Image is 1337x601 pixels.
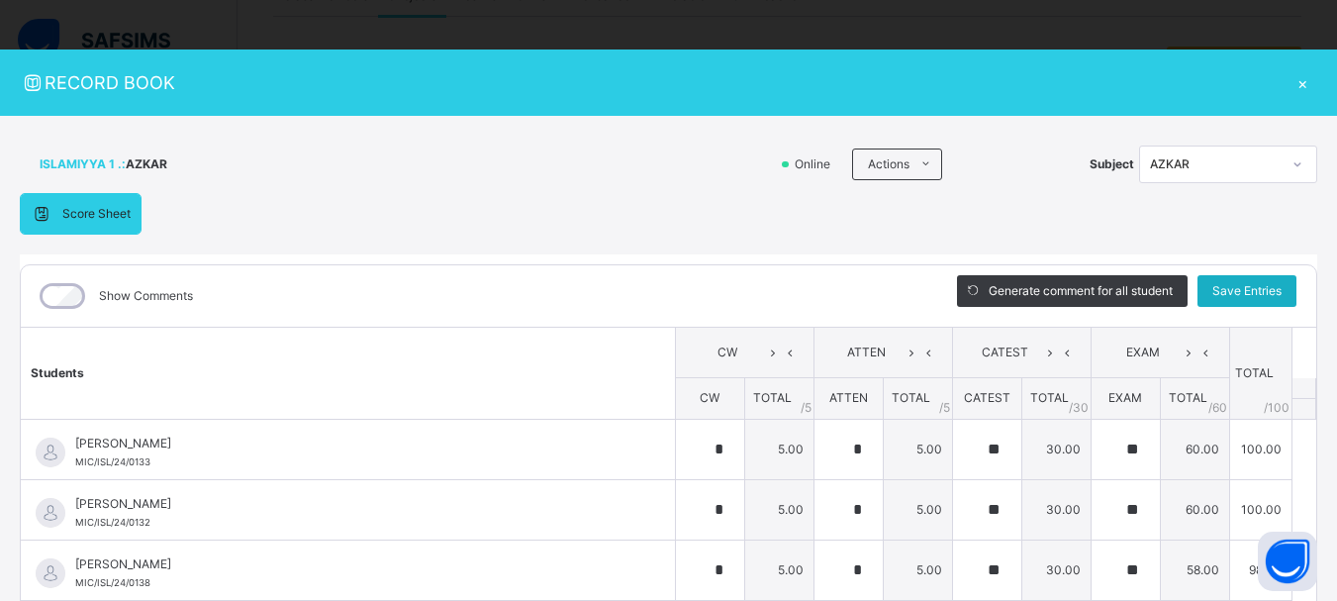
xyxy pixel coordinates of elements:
[968,344,1042,361] span: CATEST
[801,399,812,417] span: / 5
[1030,390,1069,405] span: TOTAL
[989,282,1173,300] span: Generate comment for all student
[744,419,813,479] td: 5.00
[1090,155,1134,173] span: Subject
[1229,540,1291,600] td: 98.00
[1021,479,1091,540] td: 30.00
[1069,399,1089,417] span: / 30
[75,555,630,573] span: [PERSON_NAME]
[36,558,65,588] img: default.svg
[793,155,842,173] span: Online
[1106,344,1181,361] span: EXAM
[829,344,904,361] span: ATTEN
[1229,479,1291,540] td: 100.00
[1108,390,1142,405] span: EXAM
[700,390,719,405] span: CW
[20,69,1288,96] span: RECORD BOOK
[744,540,813,600] td: 5.00
[691,344,765,361] span: CW
[31,365,84,380] span: Students
[1208,399,1227,417] span: / 60
[1021,540,1091,600] td: 30.00
[126,155,167,173] span: AZKAR
[62,205,131,223] span: Score Sheet
[883,419,952,479] td: 5.00
[964,390,1010,405] span: CATEST
[1258,532,1317,591] button: Open asap
[744,479,813,540] td: 5.00
[40,155,126,173] span: ISLAMIYYA 1 . :
[939,399,950,417] span: / 5
[1169,390,1207,405] span: TOTAL
[892,390,930,405] span: TOTAL
[868,155,909,173] span: Actions
[883,479,952,540] td: 5.00
[75,577,150,588] span: MIC/ISL/24/0138
[829,390,868,405] span: ATTEN
[75,495,630,513] span: [PERSON_NAME]
[1288,69,1317,96] div: ×
[75,456,150,467] span: MIC/ISL/24/0133
[753,390,792,405] span: TOTAL
[99,287,193,305] label: Show Comments
[883,540,952,600] td: 5.00
[36,498,65,528] img: default.svg
[75,435,630,452] span: [PERSON_NAME]
[36,438,65,467] img: default.svg
[1150,155,1281,173] div: AZKAR
[1160,419,1229,479] td: 60.00
[1229,328,1291,420] th: TOTAL
[75,517,150,528] span: MIC/ISL/24/0132
[1160,540,1229,600] td: 58.00
[1212,282,1282,300] span: Save Entries
[1160,479,1229,540] td: 60.00
[1021,419,1091,479] td: 30.00
[1229,419,1291,479] td: 100.00
[1264,399,1289,417] span: /100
